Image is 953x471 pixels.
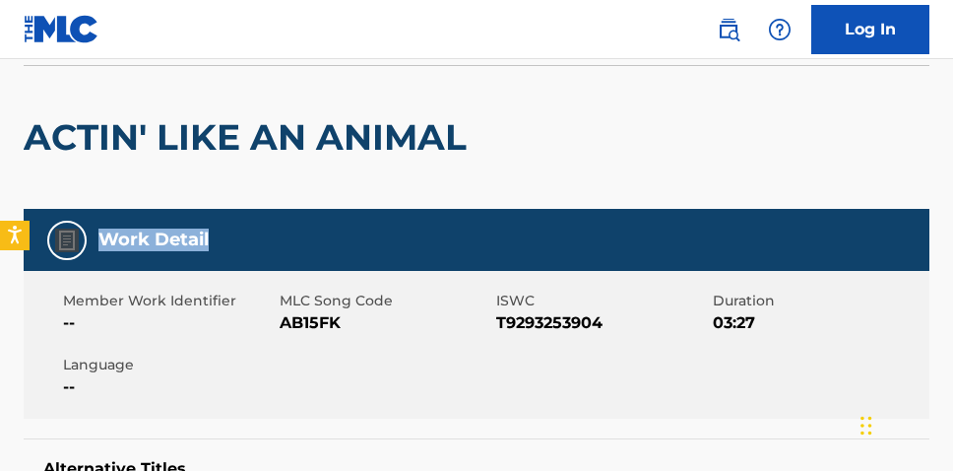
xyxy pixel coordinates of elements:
[280,291,491,311] span: MLC Song Code
[496,311,708,335] span: T9293253904
[713,311,924,335] span: 03:27
[63,375,275,399] span: --
[55,229,79,252] img: Work Detail
[855,376,953,471] iframe: Chat Widget
[496,291,708,311] span: ISWC
[717,18,740,41] img: search
[713,291,924,311] span: Duration
[98,229,209,251] h5: Work Detail
[63,355,275,375] span: Language
[24,115,476,160] h2: ACTIN' LIKE AN ANIMAL
[709,10,748,49] a: Public Search
[760,10,799,49] div: Help
[280,311,491,335] span: AB15FK
[811,5,929,54] a: Log In
[768,18,792,41] img: help
[24,15,99,43] img: MLC Logo
[860,396,872,455] div: Drag
[63,291,275,311] span: Member Work Identifier
[63,311,275,335] span: --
